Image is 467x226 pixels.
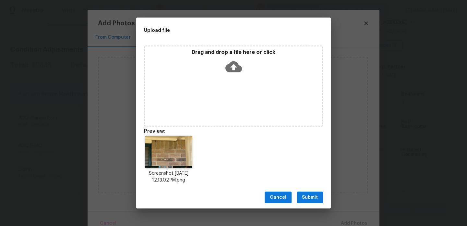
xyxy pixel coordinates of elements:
p: Drag and drop a file here or click [145,49,322,56]
img: f6UQtyxi+7reAAAAAElFTkSuQmCC [145,136,193,168]
span: Cancel [270,194,286,202]
span: Submit [302,194,318,202]
button: Submit [297,192,323,204]
h2: Upload file [144,27,294,34]
p: Screenshot [DATE] 12.13.02 PM.png [144,170,193,184]
button: Cancel [265,192,292,204]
